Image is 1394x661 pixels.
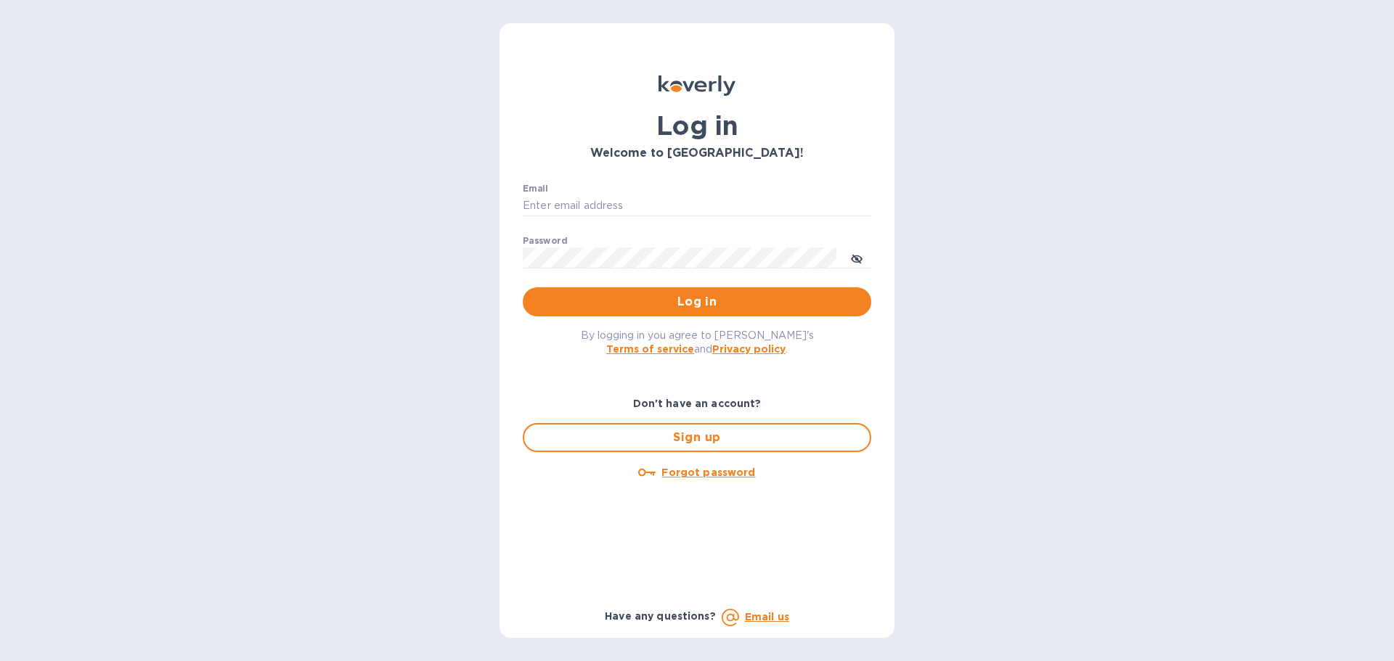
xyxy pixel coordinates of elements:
[523,287,871,316] button: Log in
[842,243,871,272] button: toggle password visibility
[523,110,871,141] h1: Log in
[523,147,871,160] h3: Welcome to [GEOGRAPHIC_DATA]!
[605,610,716,622] b: Have any questions?
[523,423,871,452] button: Sign up
[523,195,871,217] input: Enter email address
[534,293,860,311] span: Log in
[745,611,789,623] a: Email us
[523,184,548,193] label: Email
[536,429,858,446] span: Sign up
[712,343,786,355] a: Privacy policy
[606,343,694,355] a: Terms of service
[633,398,762,409] b: Don't have an account?
[523,237,567,245] label: Password
[581,329,814,355] span: By logging in you agree to [PERSON_NAME]'s and .
[659,75,735,96] img: Koverly
[661,467,755,478] u: Forgot password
